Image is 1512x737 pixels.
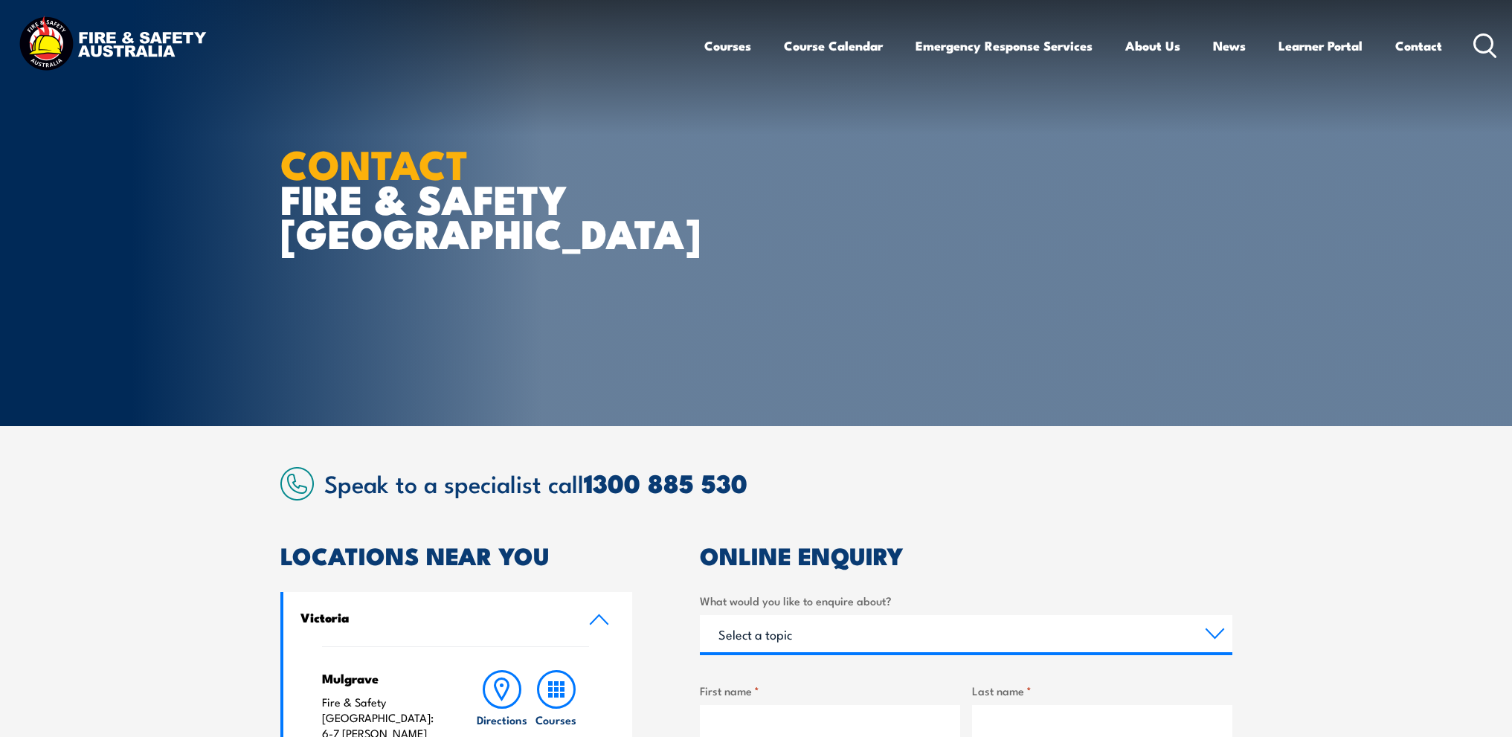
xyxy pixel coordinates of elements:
label: What would you like to enquire about? [700,592,1232,609]
label: First name [700,682,960,699]
strong: CONTACT [280,132,469,193]
h2: LOCATIONS NEAR YOU [280,544,633,565]
h6: Courses [535,712,576,727]
a: 1300 885 530 [584,463,747,502]
a: About Us [1125,26,1180,65]
a: Contact [1395,26,1442,65]
a: Course Calendar [784,26,883,65]
a: Learner Portal [1278,26,1363,65]
a: Emergency Response Services [916,26,1093,65]
h2: ONLINE ENQUIRY [700,544,1232,565]
h2: Speak to a specialist call [324,469,1232,496]
h4: Victoria [300,609,567,625]
h4: Mulgrave [322,670,446,686]
h6: Directions [477,712,527,727]
h1: FIRE & SAFETY [GEOGRAPHIC_DATA] [280,146,648,250]
a: Courses [704,26,751,65]
label: Last name [972,682,1232,699]
a: News [1213,26,1246,65]
a: Victoria [283,592,633,646]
